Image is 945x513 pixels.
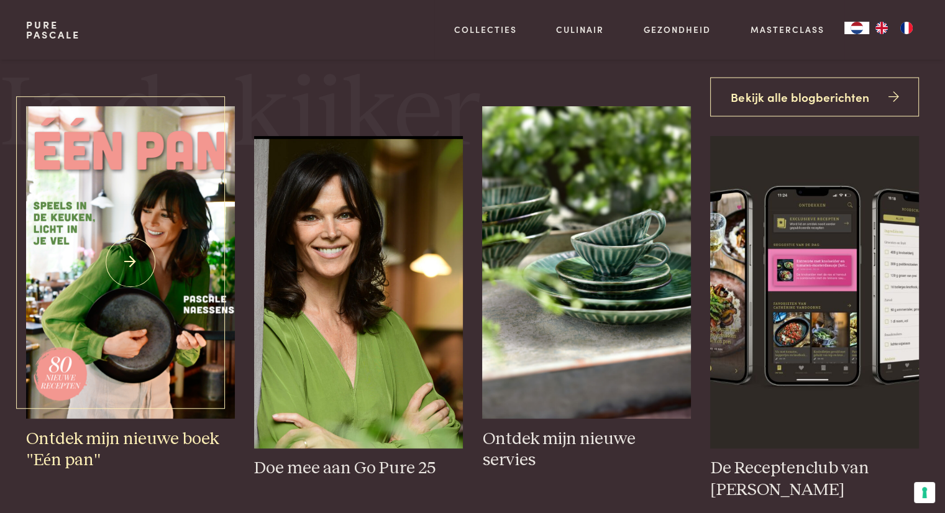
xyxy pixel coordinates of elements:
img: iPhone 13 Pro Mockup front and side view [710,136,918,448]
h3: Doe mee aan Go Pure 25 [254,458,462,479]
img: één pan - voorbeeldcover [26,106,234,419]
h3: Ontdek mijn nieuwe boek "Eén pan" [26,429,234,471]
a: PurePascale [26,20,80,40]
a: Bekijk alle blogberichten [710,77,918,116]
button: Uw voorkeuren voor toestemming voor trackingtechnologieën [914,482,935,503]
img: pascale_foto [254,136,462,448]
a: pascale_foto Doe mee aan Go Pure 25 [254,136,462,479]
ul: Language list [869,22,919,34]
a: NL [844,22,869,34]
h3: Ontdek mijn nieuwe servies [482,429,690,471]
a: groen_servies_23 Ontdek mijn nieuwe servies [482,106,690,471]
a: iPhone 13 Pro Mockup front and side view De Receptenclub van [PERSON_NAME] [710,136,918,501]
aside: Language selected: Nederlands [844,22,919,34]
a: Gezondheid [644,23,711,36]
a: Culinair [556,23,604,36]
a: FR [894,22,919,34]
a: één pan - voorbeeldcover Ontdek mijn nieuwe boek "Eén pan" [26,106,234,471]
a: Masterclass [751,23,824,36]
img: groen_servies_23 [482,106,690,419]
a: EN [869,22,894,34]
h3: De Receptenclub van [PERSON_NAME] [710,458,918,501]
div: Language [844,22,869,34]
a: Collecties [454,23,517,36]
